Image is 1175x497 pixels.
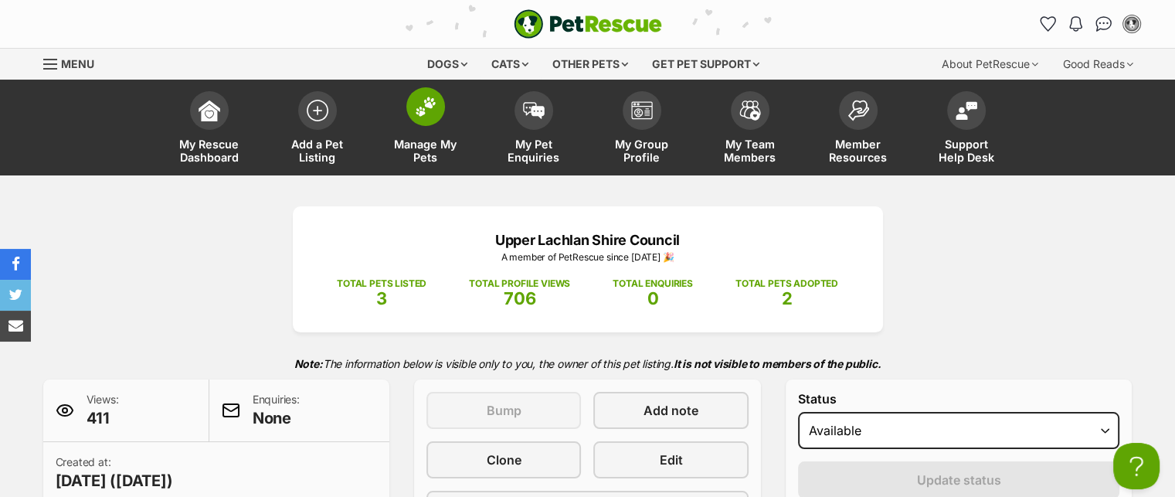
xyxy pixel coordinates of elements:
[696,83,804,175] a: My Team Members
[1064,12,1088,36] button: Notifications
[376,288,387,308] span: 3
[607,138,677,164] span: My Group Profile
[931,49,1049,80] div: About PetRescue
[739,100,761,121] img: team-members-icon-5396bd8760b3fe7c0b43da4ab00e1e3bb1a5d9ba89233759b79545d2d3fc5d0d.svg
[735,277,838,291] p: TOTAL PETS ADOPTED
[337,277,426,291] p: TOTAL PETS LISTED
[283,138,352,164] span: Add a Pet Listing
[87,407,119,429] span: 411
[87,392,119,429] p: Views:
[426,441,581,478] a: Clone
[912,83,1020,175] a: Support Help Desk
[644,401,698,420] span: Add note
[487,401,521,420] span: Bump
[316,230,860,250] p: Upper Lachlan Shire Council
[1124,16,1139,32] img: Dylan Louden profile pic
[1069,16,1082,32] img: notifications-46538b983faf8c2785f20acdc204bb7945ddae34d4c08c2a6579f10ce5e182be.svg
[514,9,662,39] a: PetRescue
[61,57,94,70] span: Menu
[1119,12,1144,36] button: My account
[56,470,173,492] span: [DATE] ([DATE])
[1095,16,1112,32] img: chat-41dd97257d64d25036548639549fe6c8038ab92f7586957e7f3b1b290dea8141.svg
[372,83,480,175] a: Manage My Pets
[613,277,692,291] p: TOTAL ENQUIRIES
[798,392,1120,406] label: Status
[263,83,372,175] a: Add a Pet Listing
[253,407,300,429] span: None
[504,288,536,308] span: 706
[956,101,977,120] img: help-desk-icon-fdf02630f3aa405de69fd3d07c3f3aa587a6932b1a1747fa1d2bba05be0121f9.svg
[542,49,639,80] div: Other pets
[647,288,659,308] span: 0
[253,392,300,429] p: Enquiries:
[426,392,581,429] button: Bump
[514,9,662,39] img: logo-e224e6f780fb5917bec1dbf3a21bbac754714ae5b6737aabdf751b685950b380.svg
[824,138,893,164] span: Member Resources
[1036,12,1061,36] a: Favourites
[199,100,220,121] img: dashboard-icon-eb2f2d2d3e046f16d808141f083e7271f6b2e854fb5c12c21221c1fb7104beca.svg
[294,357,323,370] strong: Note:
[155,83,263,175] a: My Rescue Dashboard
[391,138,460,164] span: Manage My Pets
[932,138,1001,164] span: Support Help Desk
[316,250,860,264] p: A member of PetRescue since [DATE] 🎉
[523,102,545,119] img: pet-enquiries-icon-7e3ad2cf08bfb03b45e93fb7055b45f3efa6380592205ae92323e6603595dc1f.svg
[43,348,1133,380] p: The information below is visible only to you, the owner of this pet listing.
[917,471,1001,489] span: Update status
[416,49,478,80] div: Dogs
[588,83,696,175] a: My Group Profile
[487,451,521,469] span: Clone
[307,100,328,121] img: add-pet-listing-icon-0afa8454b4691262ce3f59096e99ab1cd57d4a30225e0717b998d2c9b9846f56.svg
[847,100,869,121] img: member-resources-icon-8e73f808a243e03378d46382f2149f9095a855e16c252ad45f914b54edf8863c.svg
[175,138,244,164] span: My Rescue Dashboard
[715,138,785,164] span: My Team Members
[499,138,569,164] span: My Pet Enquiries
[674,357,881,370] strong: It is not visible to members of the public.
[56,454,173,492] p: Created at:
[641,49,770,80] div: Get pet support
[593,441,748,478] a: Edit
[631,101,653,120] img: group-profile-icon-3fa3cf56718a62981997c0bc7e787c4b2cf8bcc04b72c1350f741eb67cf2f40e.svg
[415,97,436,117] img: manage-my-pets-icon-02211641906a0b7f246fdf0571729dbe1e7629f14944591b6c1af311fb30b64b.svg
[480,83,588,175] a: My Pet Enquiries
[1036,12,1144,36] ul: Account quick links
[804,83,912,175] a: Member Resources
[660,451,683,469] span: Edit
[1092,12,1116,36] a: Conversations
[1113,443,1160,489] iframe: Help Scout Beacon - Open
[1052,49,1144,80] div: Good Reads
[593,392,748,429] a: Add note
[43,49,105,77] a: Menu
[781,288,792,308] span: 2
[469,277,570,291] p: TOTAL PROFILE VIEWS
[481,49,539,80] div: Cats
